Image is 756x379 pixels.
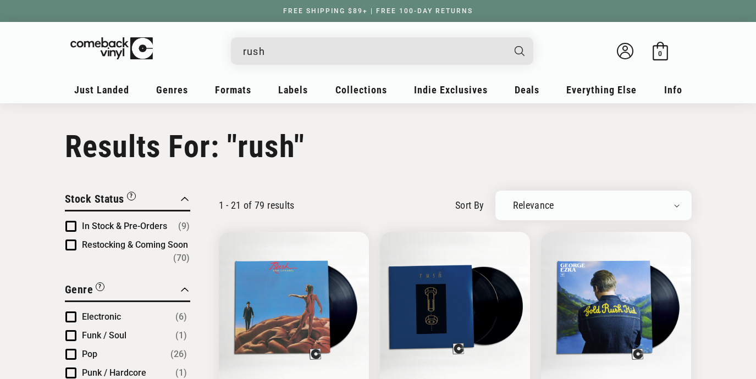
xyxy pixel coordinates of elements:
[658,49,662,58] span: 0
[335,84,387,96] span: Collections
[243,40,504,63] input: When autocomplete results are available use up and down arrows to review and enter to select
[215,84,251,96] span: Formats
[278,84,308,96] span: Labels
[173,252,190,265] span: Number of products: (70)
[219,199,295,211] p: 1 - 21 of 79 results
[505,37,534,65] button: Search
[664,84,682,96] span: Info
[82,367,146,378] span: Punk / Hardcore
[82,349,97,359] span: Pop
[65,283,93,296] span: Genre
[65,191,136,210] button: Filter by Stock Status
[74,84,129,96] span: Just Landed
[175,310,187,324] span: Number of products: (6)
[65,129,692,165] h1: Results For: "rush"
[82,311,121,322] span: Electronic
[82,221,167,231] span: In Stock & Pre-Orders
[82,330,126,341] span: Funk / Soul
[156,84,188,96] span: Genres
[178,220,190,233] span: Number of products: (9)
[231,37,533,65] div: Search
[455,198,484,213] label: sort by
[65,192,124,205] span: Stock Status
[414,84,488,96] span: Indie Exclusives
[272,7,484,15] a: FREE SHIPPING $89+ | FREE 100-DAY RETURNS
[175,329,187,342] span: Number of products: (1)
[65,281,105,300] button: Filter by Genre
[82,239,188,250] span: Restocking & Coming Soon
[566,84,637,96] span: Everything Else
[170,348,187,361] span: Number of products: (26)
[515,84,539,96] span: Deals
